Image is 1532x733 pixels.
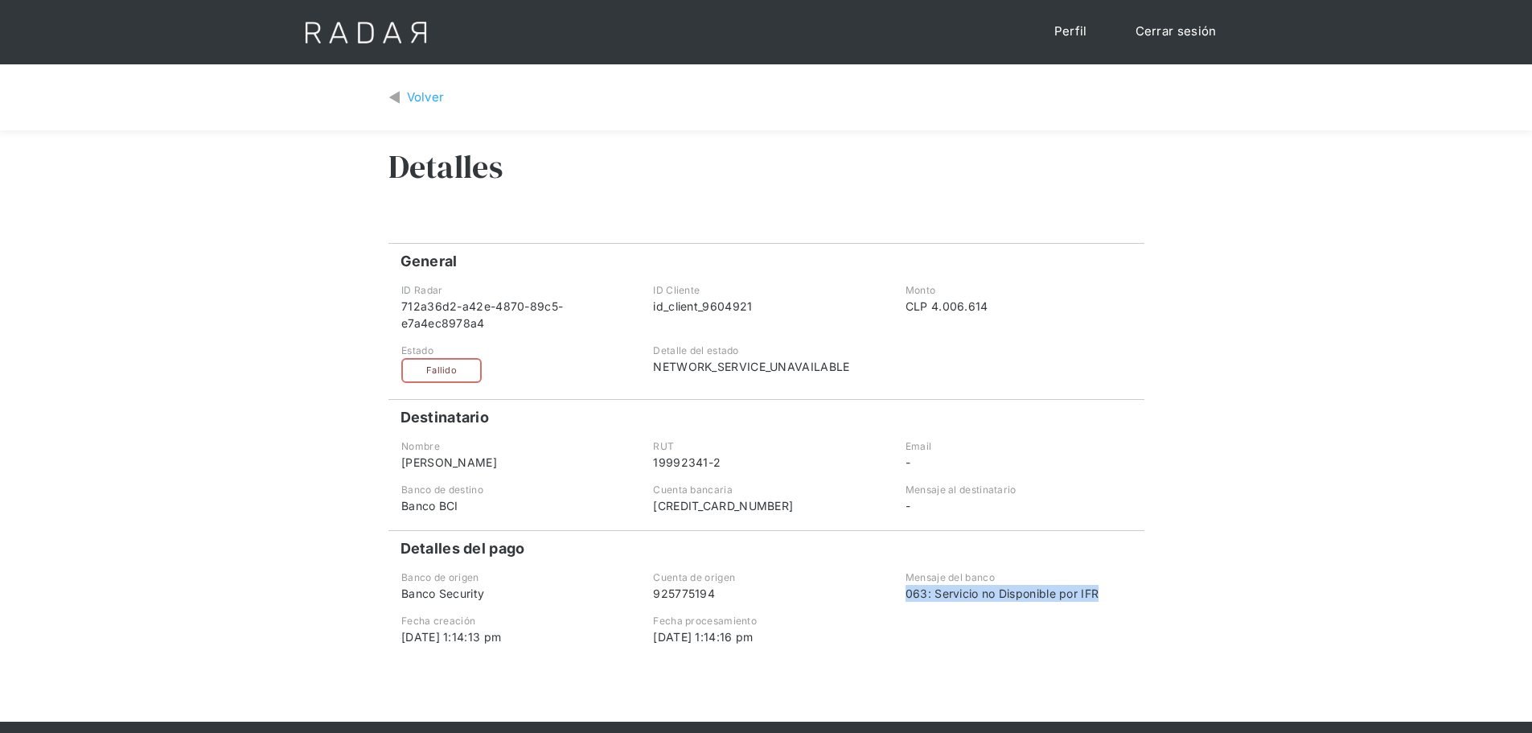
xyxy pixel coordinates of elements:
div: ID Cliente [653,283,878,298]
div: 925775194 [653,585,878,602]
div: Monto [906,283,1131,298]
div: NETWORK_SERVICE_UNAVAILABLE [653,358,878,375]
h4: General [400,252,458,271]
div: Cuenta de origen [653,570,878,585]
div: CLP 4.006.614 [906,298,1131,315]
div: Mensaje del banco [906,570,1131,585]
div: Fecha creación [401,614,626,628]
div: Fecha procesamiento [653,614,878,628]
div: Nombre [401,439,626,454]
div: Email [906,439,1131,454]
div: ID Radar [401,283,626,298]
div: Banco de destino [401,483,626,497]
div: Volver [407,89,445,107]
div: Detalle del estado [653,344,878,358]
div: [DATE] 1:14:16 pm [653,628,878,645]
div: 712a36d2-a42e-4870-89c5-e7a4ec8978a4 [401,298,626,331]
div: Banco BCI [401,497,626,514]
h4: Detalles del pago [400,539,525,558]
div: 19992341-2 [653,454,878,471]
a: Perfil [1038,16,1103,47]
div: Estado [401,344,626,358]
div: Fallido [401,358,482,383]
div: id_client_9604921 [653,298,878,315]
div: [CREDIT_CARD_NUMBER] [653,497,878,514]
div: 063: Servicio no Disponible por IFR [906,585,1131,602]
div: Banco Security [401,585,626,602]
h3: Detalles [388,146,503,187]
div: - [906,454,1131,471]
div: [PERSON_NAME] [401,454,626,471]
div: Mensaje al destinatario [906,483,1131,497]
div: - [906,497,1131,514]
a: Volver [388,89,445,107]
div: Cuenta bancaria [653,483,878,497]
div: Banco de origen [401,570,626,585]
a: Cerrar sesión [1119,16,1233,47]
div: [DATE] 1:14:13 pm [401,628,626,645]
div: RUT [653,439,878,454]
h4: Destinatario [400,408,490,427]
